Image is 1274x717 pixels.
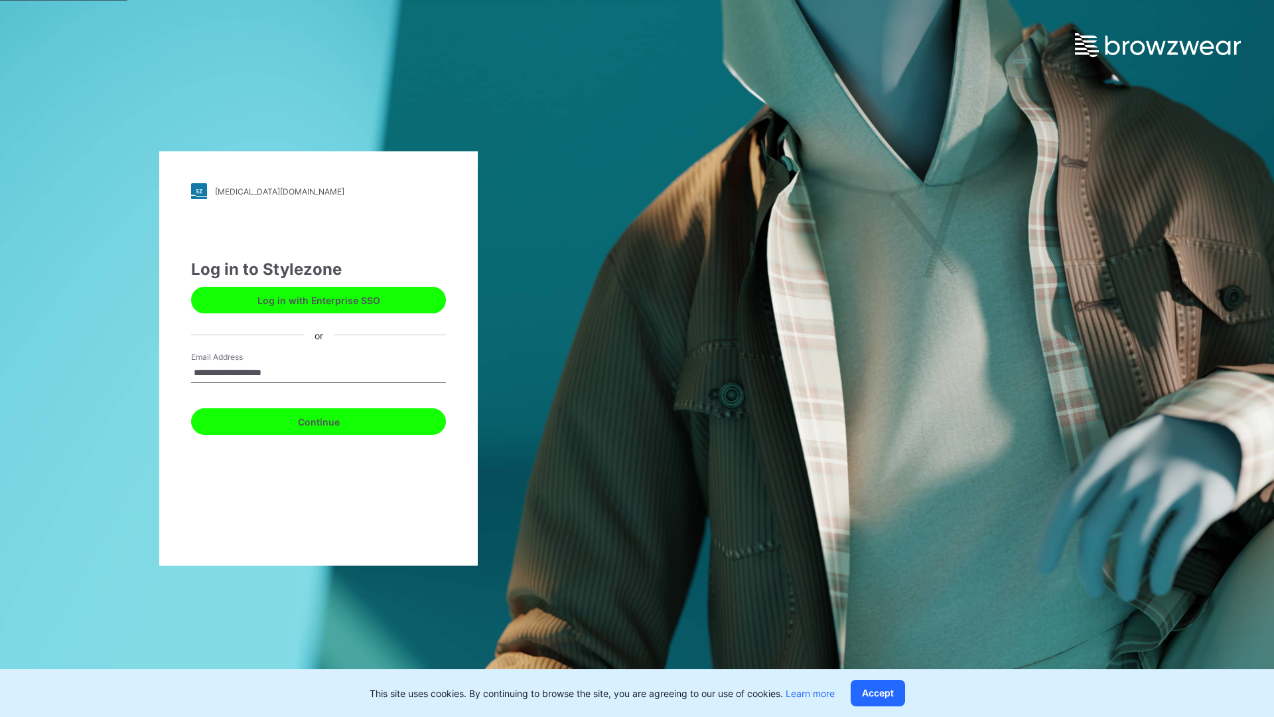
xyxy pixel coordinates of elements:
[191,183,446,199] a: [MEDICAL_DATA][DOMAIN_NAME]
[215,187,344,197] div: [MEDICAL_DATA][DOMAIN_NAME]
[304,328,334,342] div: or
[191,258,446,281] div: Log in to Stylezone
[786,688,835,699] a: Learn more
[370,686,835,700] p: This site uses cookies. By continuing to browse the site, you are agreeing to our use of cookies.
[191,287,446,313] button: Log in with Enterprise SSO
[191,408,446,435] button: Continue
[191,183,207,199] img: stylezone-logo.562084cfcfab977791bfbf7441f1a819.svg
[851,680,905,706] button: Accept
[1075,33,1241,57] img: browzwear-logo.e42bd6dac1945053ebaf764b6aa21510.svg
[191,351,284,363] label: Email Address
